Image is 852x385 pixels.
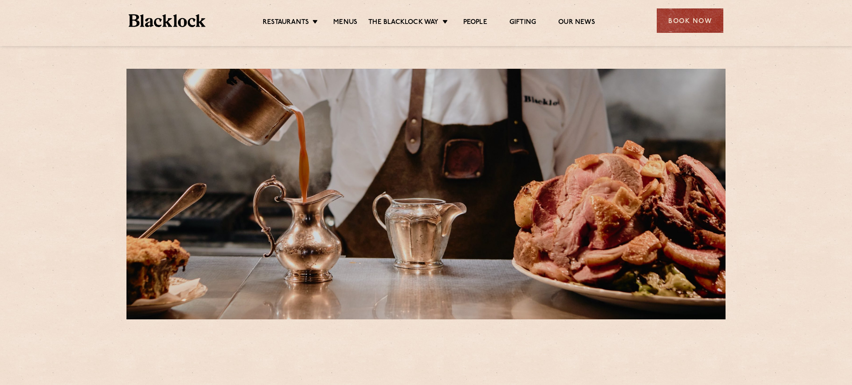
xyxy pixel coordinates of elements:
[368,18,438,28] a: The Blacklock Way
[657,8,723,33] div: Book Now
[509,18,536,28] a: Gifting
[558,18,595,28] a: Our News
[129,14,205,27] img: BL_Textured_Logo-footer-cropped.svg
[463,18,487,28] a: People
[263,18,309,28] a: Restaurants
[333,18,357,28] a: Menus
